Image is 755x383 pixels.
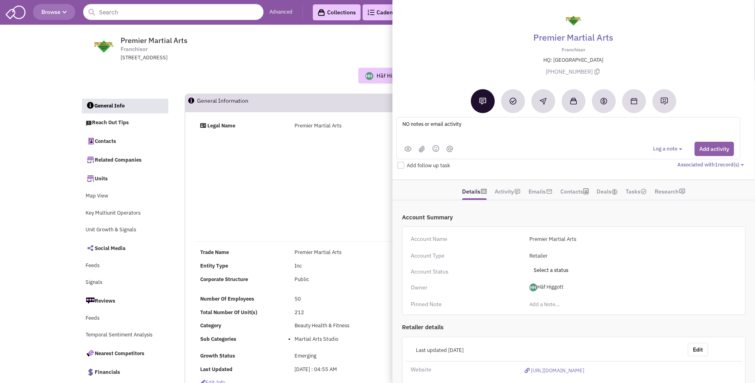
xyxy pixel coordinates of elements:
img: premiermartialarts.com [86,37,122,57]
div: Owner [411,283,519,291]
img: emoji.png [432,145,439,152]
div: Public [289,276,421,283]
div: Account Type [411,252,519,260]
a: Social Media [82,240,168,256]
input: Search [83,4,263,20]
a: Feeds [82,258,168,274]
img: Schedule a Meeting [631,98,637,104]
a: General Info [82,99,169,114]
div: 50 [289,295,421,303]
a: Cadences [363,4,406,20]
a: Research [655,184,679,199]
a: Temporal Sentiment Analysis [82,328,168,343]
a: Premier Martial Arts [533,29,613,46]
img: icon-email-active-16.png [546,188,552,195]
a: Tasks [626,184,647,199]
img: Add a note [479,98,486,105]
a: Financials [82,363,168,380]
b: Number Of Employees [200,295,254,302]
div: Last updated [DATE] [411,343,682,358]
div: Website [411,365,519,373]
img: icon-collection-lavender-black.svg [318,9,325,16]
a: Contacts [82,133,168,149]
img: Add to a collection [570,98,577,105]
a: Reach Out Tips [82,115,168,131]
img: Cadences_logo.png [367,10,375,15]
input: Add a Note... [525,298,732,311]
img: Request research [660,97,668,105]
img: icon-note.png [514,188,521,195]
span: Premier Martial Arts [121,36,187,45]
div: [DATE] : 04:55 AM [289,366,421,373]
div: Hâf Higgott [377,72,406,80]
div: Premier Martial Arts [289,122,421,130]
div: Premier Martial Arts [289,249,421,256]
div: Pinned Note [411,300,519,308]
b: Trade Name [200,249,229,256]
span: Select a status [530,266,572,275]
div: Emerging [289,352,421,360]
button: Edit [688,343,708,356]
img: mantion.png [447,146,453,152]
b: Entity Type [200,262,228,269]
a: Key Multiunit Operators [82,206,168,221]
a: Collections [313,4,361,20]
b: Category [200,322,221,329]
p: HQ: [GEOGRAPHIC_DATA] [402,57,745,64]
div: Inc [289,262,421,270]
li: Martial Arts Studio [295,336,416,343]
a: Related Companies [82,151,168,168]
div: 212 [289,309,421,317]
button: Associated with1record(s) [677,161,746,169]
b: Growth Status [200,352,235,359]
img: ihEnzECrckaN_o0XeKJygQ.png [529,283,537,291]
a: Reviews [82,292,168,309]
h2: General Information [197,94,248,111]
b: Last Updated [200,366,232,373]
input: Select a type [525,249,732,262]
a: Deals [597,184,618,199]
img: public.png [404,146,412,152]
div: Account Status [411,268,519,276]
a: Details [462,184,480,199]
span: Franchisor [121,45,148,53]
div: Account Summary [402,213,745,221]
span: Add follow up task [407,162,450,169]
p: Franchisor [402,46,745,53]
img: SmartAdmin [6,4,25,19]
img: Add a Task [509,98,517,105]
a: Emails [529,184,546,199]
div: Retailer details [402,323,745,331]
a: Signals [82,275,168,290]
b: Corporate Structure [200,276,248,283]
a: Map View [82,189,168,204]
a: Feeds [82,311,168,326]
img: research-icon.png [679,188,685,195]
img: icon-dealamount.png [611,189,618,195]
span: Browse [41,8,67,16]
a: Activity [495,184,514,199]
strong: Legal Name [207,122,235,129]
img: Create a deal [600,97,608,105]
input: Add a Account name... [525,233,732,245]
span: 1 [715,161,718,168]
button: Browse [33,4,75,20]
button: Add to a collection [562,89,585,113]
img: Reachout [540,98,546,105]
button: Log a note [653,145,685,153]
b: Sub Categories [200,336,236,342]
button: Add activity [695,142,734,156]
span: Hâf Higgott [525,281,732,294]
a: [URL][DOMAIN_NAME] [525,365,732,376]
img: TaskCount.png [640,188,647,195]
img: (jpg,png,gif,doc,docx,xls,xlsx,pdf,txt) [419,146,425,152]
b: Total Number Of Unit(s) [200,309,257,316]
span: [PHONE_NUMBER] [546,68,601,75]
a: Advanced [269,8,293,16]
a: Unit Growth & Signals [82,223,168,238]
div: [STREET_ADDRESS] [121,54,328,62]
div: Beauty Health & Fitness [289,322,421,330]
a: Nearest Competitors [82,345,168,362]
div: Account Name [411,235,519,243]
a: Contacts [560,184,583,199]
